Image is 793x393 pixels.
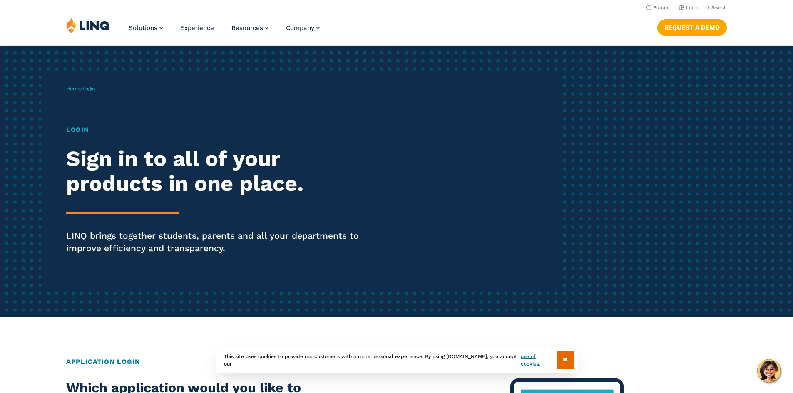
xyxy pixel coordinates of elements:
h2: Application Login [66,357,727,367]
a: Home [66,86,80,91]
a: use of cookies. [521,353,556,368]
a: Experience [180,24,214,32]
nav: Button Navigation [657,17,727,36]
h1: Login [66,125,372,135]
h2: Sign in to all of your products in one place. [66,146,372,196]
a: Solutions [129,24,163,32]
nav: Primary Navigation [129,17,320,45]
span: / [66,86,95,91]
p: LINQ brings together students, parents and all your departments to improve efficiency and transpa... [66,230,372,255]
div: This site uses cookies to provide our customers with a more personal experience. By using [DOMAIN... [216,347,578,373]
span: Resources [231,24,263,32]
span: Company [286,24,314,32]
a: Login [679,5,699,10]
span: Login [82,86,95,91]
span: Solutions [129,24,157,32]
a: Resources [231,24,268,32]
span: Search [711,5,727,10]
img: LINQ | K‑12 Software [66,17,110,33]
button: Open Search Bar [705,5,727,11]
button: Hello, have a question? Let’s chat. [757,359,781,383]
a: Support [646,5,672,10]
a: Company [286,24,320,32]
a: Request a Demo [657,19,727,36]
